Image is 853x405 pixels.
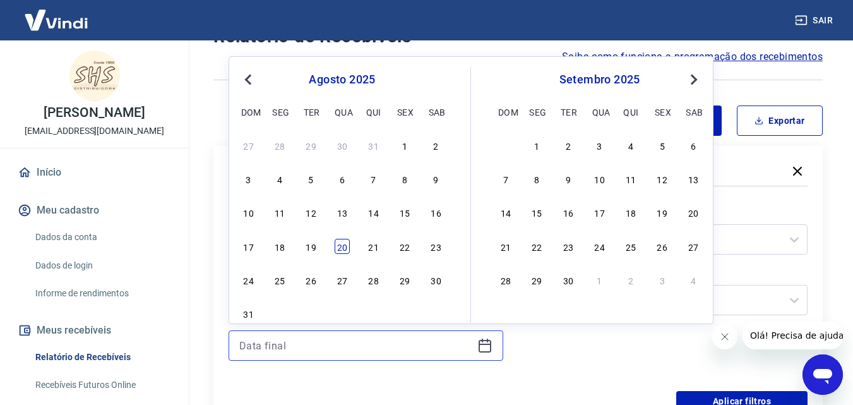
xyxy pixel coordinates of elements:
iframe: Botão para abrir a janela de mensagens [802,354,843,395]
button: Meus recebíveis [15,317,174,344]
div: Choose domingo, 28 de setembro de 2025 [498,272,513,287]
div: Choose sexta-feira, 15 de agosto de 2025 [397,205,412,220]
div: seg [529,104,544,119]
div: Choose sexta-feira, 5 de setembro de 2025 [397,306,412,321]
div: Choose segunda-feira, 8 de setembro de 2025 [529,171,544,186]
div: qua [335,104,350,119]
div: Choose sexta-feira, 12 de setembro de 2025 [655,171,670,186]
div: Choose sexta-feira, 8 de agosto de 2025 [397,171,412,186]
div: month 2025-09 [496,136,703,289]
div: Choose domingo, 27 de julho de 2025 [241,138,256,153]
div: Choose quarta-feira, 27 de agosto de 2025 [335,272,350,287]
div: Choose quarta-feira, 10 de setembro de 2025 [592,171,607,186]
div: Choose sexta-feira, 26 de setembro de 2025 [655,239,670,254]
button: Next Month [686,72,701,87]
div: Choose sábado, 6 de setembro de 2025 [429,306,444,321]
div: Choose segunda-feira, 4 de agosto de 2025 [272,171,287,186]
div: Choose terça-feira, 2 de setembro de 2025 [304,306,319,321]
a: Recebíveis Futuros Online [30,372,174,398]
div: Choose quarta-feira, 20 de agosto de 2025 [335,239,350,254]
div: Choose segunda-feira, 1 de setembro de 2025 [529,138,544,153]
div: Choose sexta-feira, 1 de agosto de 2025 [397,138,412,153]
div: Choose sábado, 16 de agosto de 2025 [429,205,444,220]
a: Saiba como funciona a programação dos recebimentos [562,49,823,64]
div: Choose quinta-feira, 4 de setembro de 2025 [366,306,381,321]
div: ter [561,104,576,119]
div: Choose segunda-feira, 22 de setembro de 2025 [529,239,544,254]
div: month 2025-08 [239,136,445,323]
div: Choose segunda-feira, 18 de agosto de 2025 [272,239,287,254]
div: Choose terça-feira, 5 de agosto de 2025 [304,171,319,186]
div: dom [498,104,513,119]
p: [PERSON_NAME] [44,106,145,119]
div: Choose domingo, 3 de agosto de 2025 [241,171,256,186]
div: Choose terça-feira, 23 de setembro de 2025 [561,239,576,254]
div: Choose quinta-feira, 4 de setembro de 2025 [623,138,638,153]
div: Choose quarta-feira, 1 de outubro de 2025 [592,272,607,287]
div: Choose segunda-feira, 29 de setembro de 2025 [529,272,544,287]
div: Choose sexta-feira, 5 de setembro de 2025 [655,138,670,153]
div: Choose segunda-feira, 28 de julho de 2025 [272,138,287,153]
img: 9ebf16b8-e23d-4c4e-a790-90555234a76e.jpeg [69,51,120,101]
div: Choose sábado, 30 de agosto de 2025 [429,272,444,287]
div: Choose domingo, 21 de setembro de 2025 [498,239,513,254]
div: sab [686,104,701,119]
div: sex [397,104,412,119]
div: Choose sábado, 23 de agosto de 2025 [429,239,444,254]
div: Choose terça-feira, 12 de agosto de 2025 [304,205,319,220]
a: Relatório de Recebíveis [30,344,174,370]
iframe: Fechar mensagem [712,324,737,349]
div: sex [655,104,670,119]
div: Choose terça-feira, 2 de setembro de 2025 [561,138,576,153]
div: Choose segunda-feira, 25 de agosto de 2025 [272,272,287,287]
a: Dados de login [30,253,174,279]
div: Choose sexta-feira, 19 de setembro de 2025 [655,205,670,220]
div: Choose sábado, 20 de setembro de 2025 [686,205,701,220]
span: Olá! Precisa de ajuda? [8,9,106,19]
div: Choose quarta-feira, 13 de agosto de 2025 [335,205,350,220]
button: Previous Month [241,72,256,87]
div: sab [429,104,444,119]
div: Choose quinta-feira, 14 de agosto de 2025 [366,205,381,220]
div: Choose sábado, 6 de setembro de 2025 [686,138,701,153]
div: qui [366,104,381,119]
div: Choose quarta-feira, 6 de agosto de 2025 [335,171,350,186]
div: Choose domingo, 14 de setembro de 2025 [498,205,513,220]
iframe: Mensagem da empresa [743,322,843,349]
div: Choose terça-feira, 16 de setembro de 2025 [561,205,576,220]
p: [EMAIL_ADDRESS][DOMAIN_NAME] [25,124,164,138]
div: seg [272,104,287,119]
button: Meu cadastro [15,196,174,224]
div: Choose quarta-feira, 3 de setembro de 2025 [335,306,350,321]
button: Exportar [737,106,823,136]
button: Sair [792,9,838,32]
div: Choose sábado, 9 de agosto de 2025 [429,171,444,186]
div: Choose segunda-feira, 11 de agosto de 2025 [272,205,287,220]
div: dom [241,104,256,119]
div: qua [592,104,607,119]
div: Choose sexta-feira, 29 de agosto de 2025 [397,272,412,287]
a: Dados da conta [30,224,174,250]
div: Choose domingo, 31 de agosto de 2025 [498,138,513,153]
div: ter [304,104,319,119]
div: Choose sábado, 2 de agosto de 2025 [429,138,444,153]
div: Choose quinta-feira, 28 de agosto de 2025 [366,272,381,287]
div: Choose terça-feira, 19 de agosto de 2025 [304,239,319,254]
div: Choose quarta-feira, 17 de setembro de 2025 [592,205,607,220]
div: Choose domingo, 7 de setembro de 2025 [498,171,513,186]
div: Choose domingo, 31 de agosto de 2025 [241,306,256,321]
div: Choose terça-feira, 26 de agosto de 2025 [304,272,319,287]
div: Choose quinta-feira, 11 de setembro de 2025 [623,171,638,186]
div: Choose sábado, 4 de outubro de 2025 [686,272,701,287]
input: Data final [239,336,472,355]
div: Choose segunda-feira, 15 de setembro de 2025 [529,205,544,220]
div: Choose terça-feira, 9 de setembro de 2025 [561,171,576,186]
div: Choose sexta-feira, 3 de outubro de 2025 [655,272,670,287]
div: setembro 2025 [496,72,703,87]
div: agosto 2025 [239,72,445,87]
div: Choose quinta-feira, 18 de setembro de 2025 [623,205,638,220]
div: Choose domingo, 17 de agosto de 2025 [241,239,256,254]
div: Choose quarta-feira, 24 de setembro de 2025 [592,239,607,254]
div: qui [623,104,638,119]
